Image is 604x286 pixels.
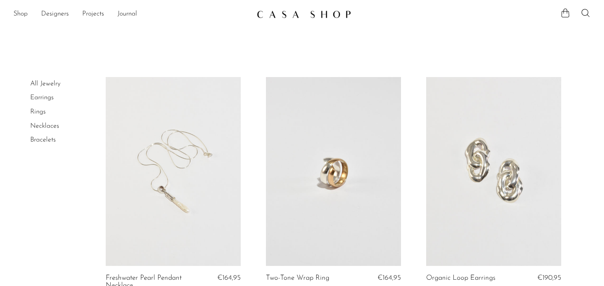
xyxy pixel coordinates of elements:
a: Designers [41,9,69,20]
span: €164,95 [377,274,401,281]
a: Rings [30,108,46,115]
a: Projects [82,9,104,20]
a: Earrings [30,94,54,101]
ul: NEW HEADER MENU [13,7,250,21]
nav: Desktop navigation [13,7,250,21]
a: All Jewelry [30,80,60,87]
a: Journal [117,9,137,20]
span: €190,95 [537,274,561,281]
a: Bracelets [30,137,56,143]
a: Necklaces [30,123,59,129]
a: Shop [13,9,28,20]
span: €164,95 [217,274,241,281]
a: Organic Loop Earrings [426,274,495,282]
a: Two-Tone Wrap Ring [266,274,329,282]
